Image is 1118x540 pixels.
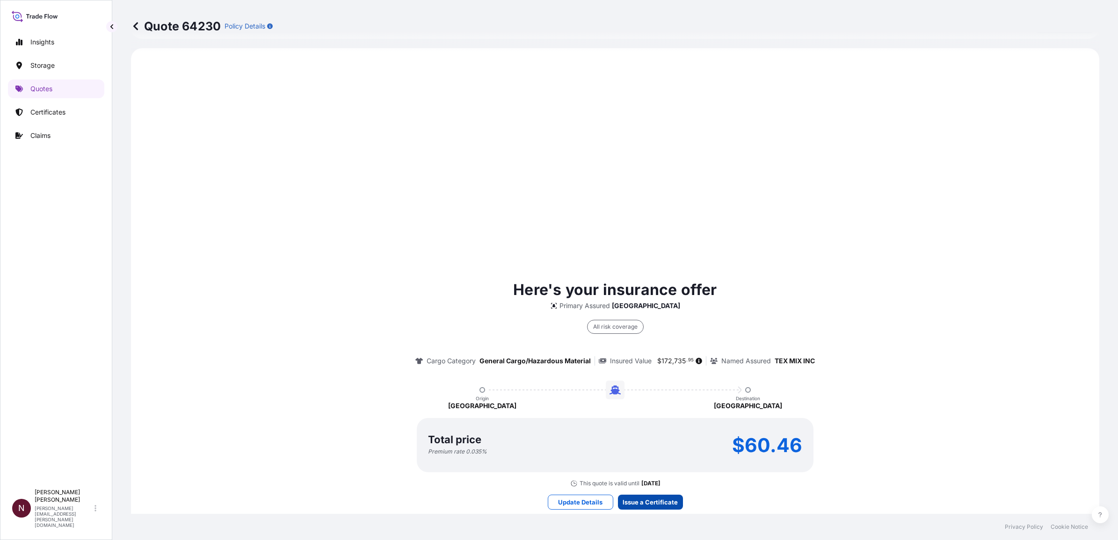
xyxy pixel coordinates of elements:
[448,401,516,410] p: [GEOGRAPHIC_DATA]
[513,279,717,301] p: Here's your insurance offer
[8,103,104,122] a: Certificates
[775,356,815,366] p: TEX MIX INC
[476,396,489,401] p: Origin
[35,505,93,528] p: [PERSON_NAME][EMAIL_ADDRESS][PERSON_NAME][DOMAIN_NAME]
[225,22,265,31] p: Policy Details
[427,356,476,366] p: Cargo Category
[8,79,104,98] a: Quotes
[1005,523,1043,531] a: Privacy Policy
[714,401,782,410] p: [GEOGRAPHIC_DATA]
[8,33,104,51] a: Insights
[479,356,591,366] p: General Cargo/Hazardous Material
[1051,523,1088,531] a: Cookie Notice
[623,497,678,507] p: Issue a Certificate
[131,19,221,34] p: Quote 64230
[30,84,52,94] p: Quotes
[641,480,661,487] p: [DATE]
[8,126,104,145] a: Claims
[732,438,802,453] p: $60.46
[612,301,680,310] p: [GEOGRAPHIC_DATA]
[8,56,104,75] a: Storage
[428,448,487,455] p: Premium rate 0.035 %
[661,358,672,364] span: 172
[30,61,55,70] p: Storage
[580,480,639,487] p: This quote is valid until
[35,489,93,504] p: [PERSON_NAME] [PERSON_NAME]
[688,359,694,362] span: 95
[30,37,54,47] p: Insights
[672,358,674,364] span: ,
[559,301,610,310] p: Primary Assured
[721,356,771,366] p: Named Assured
[30,131,51,140] p: Claims
[674,358,686,364] span: 735
[30,108,65,117] p: Certificates
[18,504,25,513] span: N
[736,396,760,401] p: Destination
[618,495,683,510] button: Issue a Certificate
[657,358,661,364] span: $
[548,495,613,510] button: Update Details
[686,359,688,362] span: .
[587,320,644,334] div: All risk coverage
[428,435,481,444] p: Total price
[558,497,603,507] p: Update Details
[610,356,652,366] p: Insured Value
